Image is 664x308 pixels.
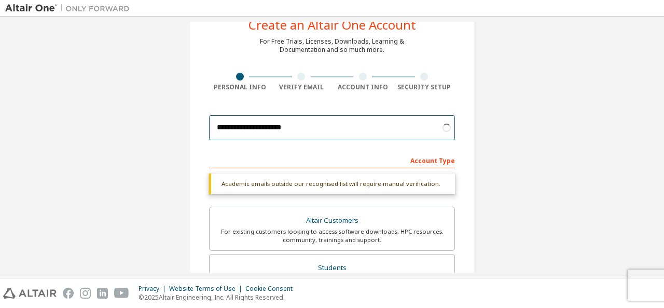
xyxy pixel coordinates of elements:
img: facebook.svg [63,288,74,299]
div: Account Type [209,152,455,168]
div: Account Info [332,83,394,91]
img: youtube.svg [114,288,129,299]
p: © 2025 Altair Engineering, Inc. All Rights Reserved. [139,293,299,302]
div: Security Setup [394,83,455,91]
div: Create an Altair One Account [248,19,416,31]
div: Altair Customers [216,213,448,228]
img: instagram.svg [80,288,91,299]
img: Altair One [5,3,135,14]
div: Students [216,261,448,275]
div: For Free Trials, Licenses, Downloads, Learning & Documentation and so much more. [260,37,404,54]
div: Personal Info [209,83,271,91]
img: linkedin.svg [97,288,108,299]
img: altair_logo.svg [3,288,57,299]
div: Verify Email [271,83,333,91]
div: Privacy [139,285,169,293]
div: For existing customers looking to access software downloads, HPC resources, community, trainings ... [216,227,448,244]
div: Cookie Consent [245,285,299,293]
div: Website Terms of Use [169,285,245,293]
div: Academic emails outside our recognised list will require manual verification. [209,173,455,194]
